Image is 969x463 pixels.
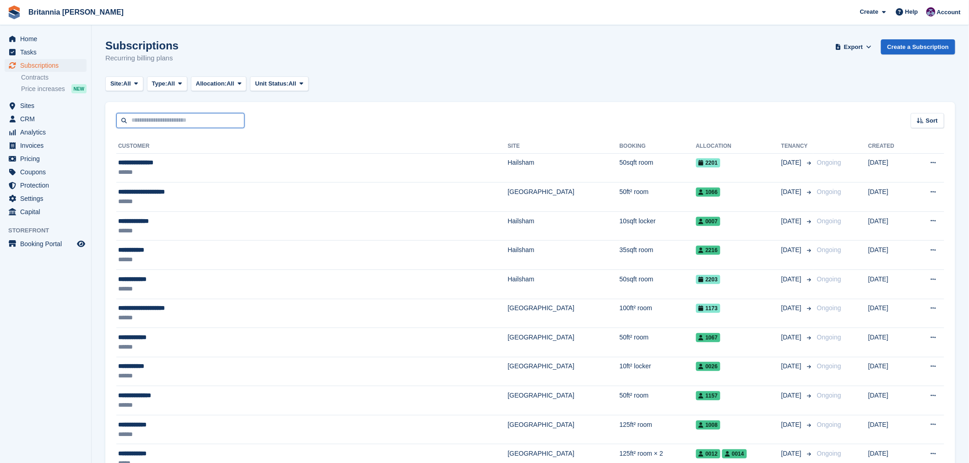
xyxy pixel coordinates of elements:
[905,7,918,16] span: Help
[20,179,75,192] span: Protection
[781,139,813,154] th: Tenancy
[868,269,912,299] td: [DATE]
[881,39,955,54] a: Create a Subscription
[817,217,841,225] span: Ongoing
[696,188,721,197] span: 1066
[255,79,289,88] span: Unit Status:
[5,166,87,178] a: menu
[781,361,803,371] span: [DATE]
[868,211,912,241] td: [DATE]
[508,415,620,444] td: [GEOGRAPHIC_DATA]
[116,139,508,154] th: Customer
[5,152,87,165] a: menu
[781,275,803,284] span: [DATE]
[781,245,803,255] span: [DATE]
[696,139,781,154] th: Allocation
[250,76,308,92] button: Unit Status: All
[696,449,721,458] span: 0012
[868,386,912,415] td: [DATE]
[508,241,620,270] td: Hailsham
[76,238,87,249] a: Preview store
[781,449,803,458] span: [DATE]
[722,449,747,458] span: 0014
[508,269,620,299] td: Hailsham
[817,304,841,312] span: Ongoing
[868,357,912,386] td: [DATE]
[868,415,912,444] td: [DATE]
[817,334,841,341] span: Ongoing
[20,59,75,72] span: Subscriptions
[696,275,721,284] span: 2203
[620,386,696,415] td: 50ft² room
[5,32,87,45] a: menu
[696,217,721,226] span: 0007
[508,153,620,183] td: Hailsham
[868,183,912,212] td: [DATE]
[860,7,878,16] span: Create
[289,79,296,88] span: All
[817,159,841,166] span: Ongoing
[781,158,803,167] span: [DATE]
[696,158,721,167] span: 2201
[21,85,65,93] span: Price increases
[5,139,87,152] a: menu
[196,79,227,88] span: Allocation:
[20,205,75,218] span: Capital
[868,299,912,328] td: [DATE]
[817,275,841,283] span: Ongoing
[696,333,721,342] span: 1067
[620,241,696,270] td: 35sqft room
[20,32,75,45] span: Home
[781,303,803,313] span: [DATE]
[152,79,168,88] span: Type:
[147,76,187,92] button: Type: All
[191,76,247,92] button: Allocation: All
[817,362,841,370] span: Ongoing
[508,139,620,154] th: Site
[817,246,841,253] span: Ongoing
[20,99,75,112] span: Sites
[8,226,91,235] span: Storefront
[620,357,696,386] td: 10ft² locker
[844,43,863,52] span: Export
[5,99,87,112] a: menu
[20,113,75,125] span: CRM
[5,192,87,205] a: menu
[696,304,721,313] span: 1173
[5,113,87,125] a: menu
[620,153,696,183] td: 50sqft room
[817,421,841,428] span: Ongoing
[696,246,721,255] span: 2216
[7,5,21,19] img: stora-icon-8386f47178a22dfd0bd8f6a31ec36ba5ce8667c1dd55bd0f319d3a0aa187defe.svg
[696,362,721,371] span: 0026
[781,420,803,430] span: [DATE]
[781,391,803,400] span: [DATE]
[868,328,912,357] td: [DATE]
[620,299,696,328] td: 100ft² room
[620,183,696,212] td: 50ft² room
[21,84,87,94] a: Price increases NEW
[868,241,912,270] td: [DATE]
[817,450,841,457] span: Ongoing
[123,79,131,88] span: All
[508,299,620,328] td: [GEOGRAPHIC_DATA]
[167,79,175,88] span: All
[620,139,696,154] th: Booking
[20,152,75,165] span: Pricing
[227,79,234,88] span: All
[20,46,75,59] span: Tasks
[5,205,87,218] a: menu
[868,139,912,154] th: Created
[781,216,803,226] span: [DATE]
[110,79,123,88] span: Site:
[5,59,87,72] a: menu
[5,237,87,250] a: menu
[868,153,912,183] td: [DATE]
[926,116,938,125] span: Sort
[833,39,874,54] button: Export
[620,328,696,357] td: 50ft² room
[817,188,841,195] span: Ongoing
[696,391,721,400] span: 1157
[508,357,620,386] td: [GEOGRAPHIC_DATA]
[508,328,620,357] td: [GEOGRAPHIC_DATA]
